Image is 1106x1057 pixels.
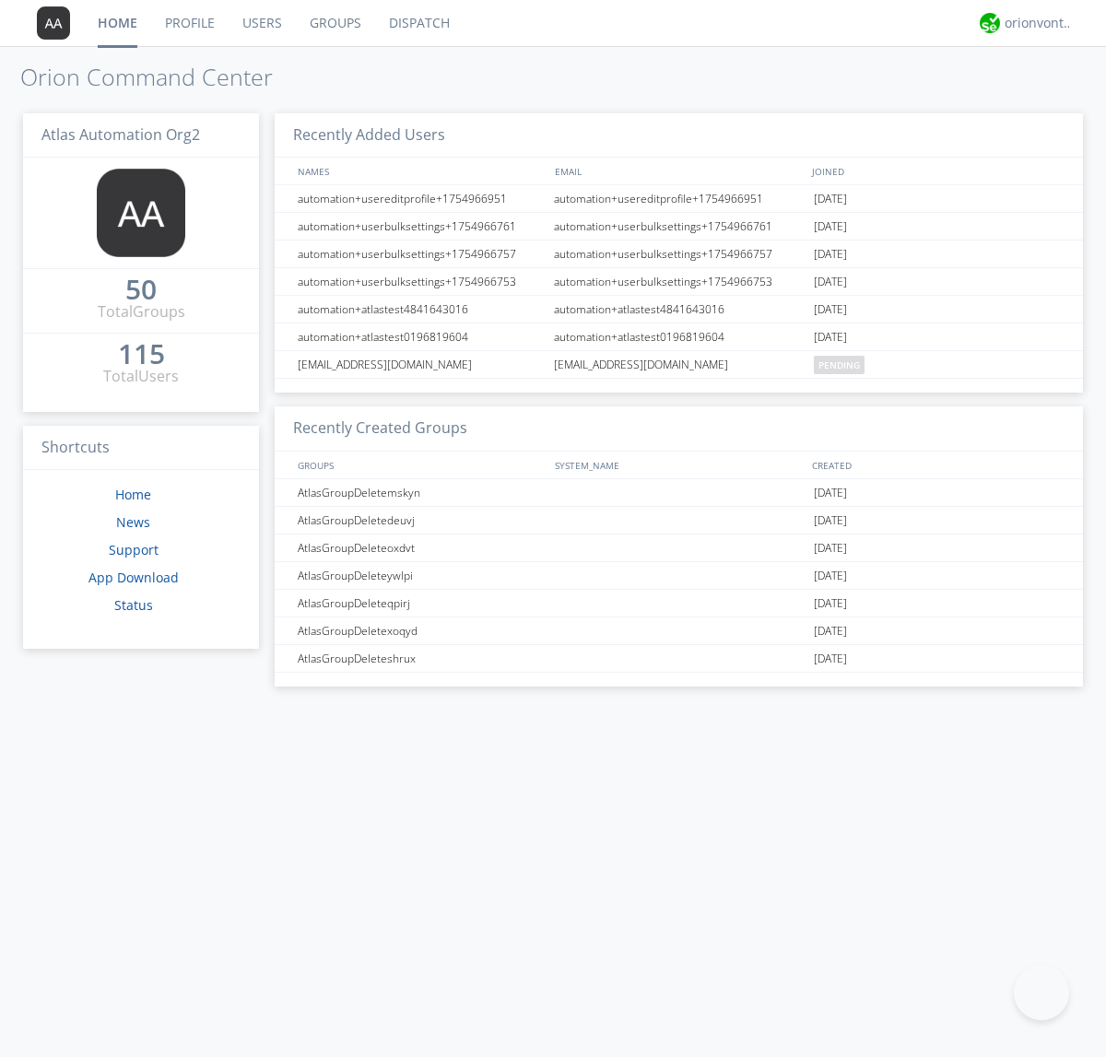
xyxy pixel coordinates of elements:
a: AtlasGroupDeleteoxdvt[DATE] [275,534,1083,562]
a: Home [115,486,151,503]
span: [DATE] [814,617,847,645]
div: NAMES [293,158,546,184]
a: AtlasGroupDeletexoqyd[DATE] [275,617,1083,645]
span: [DATE] [814,562,847,590]
div: AtlasGroupDeleteshrux [293,645,548,672]
a: 115 [118,345,165,366]
span: [DATE] [814,268,847,296]
a: [EMAIL_ADDRESS][DOMAIN_NAME][EMAIL_ADDRESS][DOMAIN_NAME]pending [275,351,1083,379]
div: automation+usereditprofile+1754966951 [293,185,548,212]
div: [EMAIL_ADDRESS][DOMAIN_NAME] [293,351,548,378]
div: GROUPS [293,452,546,478]
span: Atlas Automation Org2 [41,124,200,145]
div: EMAIL [550,158,807,184]
div: automation+userbulksettings+1754966757 [549,241,809,267]
span: [DATE] [814,590,847,617]
a: automation+userbulksettings+1754966757automation+userbulksettings+1754966757[DATE] [275,241,1083,268]
span: [DATE] [814,296,847,323]
div: JOINED [807,158,1065,184]
div: Total Groups [98,301,185,323]
img: 373638.png [37,6,70,40]
span: [DATE] [814,213,847,241]
div: [EMAIL_ADDRESS][DOMAIN_NAME] [549,351,809,378]
span: [DATE] [814,185,847,213]
div: automation+atlastest0196819604 [293,323,548,350]
span: [DATE] [814,241,847,268]
a: automation+userbulksettings+1754966761automation+userbulksettings+1754966761[DATE] [275,213,1083,241]
span: pending [814,356,865,374]
div: AtlasGroupDeletemskyn [293,479,548,506]
a: AtlasGroupDeletemskyn[DATE] [275,479,1083,507]
a: automation+atlastest4841643016automation+atlastest4841643016[DATE] [275,296,1083,323]
span: [DATE] [814,323,847,351]
div: AtlasGroupDeleteywlpi [293,562,548,589]
div: AtlasGroupDeletedeuvj [293,507,548,534]
img: 29d36aed6fa347d5a1537e7736e6aa13 [980,13,1000,33]
div: automation+atlastest4841643016 [549,296,809,323]
div: automation+userbulksettings+1754966761 [293,213,548,240]
div: orionvontas+atlas+automation+org2 [1005,14,1074,32]
a: AtlasGroupDeleteshrux[DATE] [275,645,1083,673]
a: AtlasGroupDeletedeuvj[DATE] [275,507,1083,534]
a: automation+usereditprofile+1754966951automation+usereditprofile+1754966951[DATE] [275,185,1083,213]
a: automation+userbulksettings+1754966753automation+userbulksettings+1754966753[DATE] [275,268,1083,296]
a: Support [109,541,159,558]
div: 50 [125,280,157,299]
a: News [116,513,150,531]
div: automation+userbulksettings+1754966761 [549,213,809,240]
span: [DATE] [814,479,847,507]
span: [DATE] [814,534,847,562]
a: automation+atlastest0196819604automation+atlastest0196819604[DATE] [275,323,1083,351]
div: automation+atlastest4841643016 [293,296,548,323]
img: 373638.png [97,169,185,257]
a: AtlasGroupDeleteqpirj[DATE] [275,590,1083,617]
span: [DATE] [814,507,847,534]
div: automation+userbulksettings+1754966753 [549,268,809,295]
div: AtlasGroupDeleteqpirj [293,590,548,617]
a: AtlasGroupDeleteywlpi[DATE] [275,562,1083,590]
div: AtlasGroupDeleteoxdvt [293,534,548,561]
iframe: Toggle Customer Support [1014,965,1069,1020]
h3: Shortcuts [23,426,259,471]
div: automation+userbulksettings+1754966757 [293,241,548,267]
span: [DATE] [814,645,847,673]
a: Status [114,596,153,614]
div: automation+atlastest0196819604 [549,323,809,350]
div: Total Users [103,366,179,387]
a: 50 [125,280,157,301]
div: CREATED [807,452,1065,478]
div: automation+userbulksettings+1754966753 [293,268,548,295]
div: automation+usereditprofile+1754966951 [549,185,809,212]
div: SYSTEM_NAME [550,452,807,478]
h3: Recently Added Users [275,113,1083,159]
h3: Recently Created Groups [275,406,1083,452]
div: AtlasGroupDeletexoqyd [293,617,548,644]
a: App Download [88,569,179,586]
div: 115 [118,345,165,363]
